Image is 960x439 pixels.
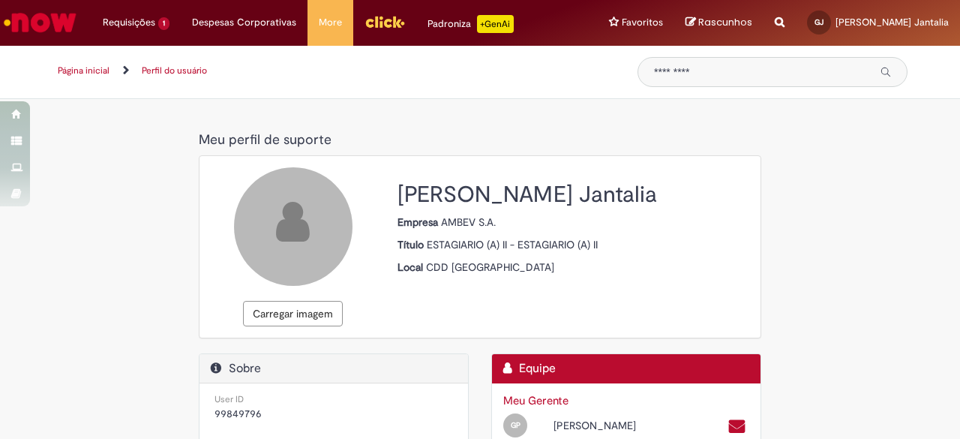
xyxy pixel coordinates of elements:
button: Carregar imagem [243,301,343,326]
span: More [319,15,342,30]
span: AMBEV S.A. [441,215,496,229]
h2: [PERSON_NAME] Jantalia [397,182,749,207]
span: Favoritos [622,15,663,30]
span: Requisições [103,15,155,30]
div: Padroniza [427,15,514,33]
h2: Sobre [211,362,457,376]
ul: Trilhas de página [52,57,615,85]
small: User ID [214,393,244,405]
a: Perfil do usuário [142,65,207,77]
span: CDD [GEOGRAPHIC_DATA] [426,260,554,274]
strong: Título [397,238,427,251]
span: Rascunhos [698,15,752,29]
span: 1 [158,17,169,30]
div: Open Profile: Giulia Gabrielle Pires [492,411,694,437]
a: Enviar um e-mail para 99825178@ambev.com.br [727,418,746,435]
span: 99849796 [214,407,262,420]
strong: Local [397,260,426,274]
h2: Equipe [503,362,749,376]
h3: Meu Gerente [503,395,749,407]
span: GP [511,420,520,430]
a: Página inicial [58,65,109,77]
span: ESTAGIARIO (A) II - ESTAGIARIO (A) II [427,238,598,251]
strong: Empresa [397,215,441,229]
img: click_logo_yellow_360x200.png [364,11,405,33]
img: ServiceNow [1,8,79,38]
p: +GenAi [477,15,514,33]
span: [PERSON_NAME] Jantalia [835,16,949,29]
span: Despesas Corporativas [192,15,296,30]
a: Rascunhos [685,16,752,30]
span: GJ [814,17,823,27]
div: [PERSON_NAME] [542,418,693,433]
span: Meu perfil de suporte [199,131,331,149]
